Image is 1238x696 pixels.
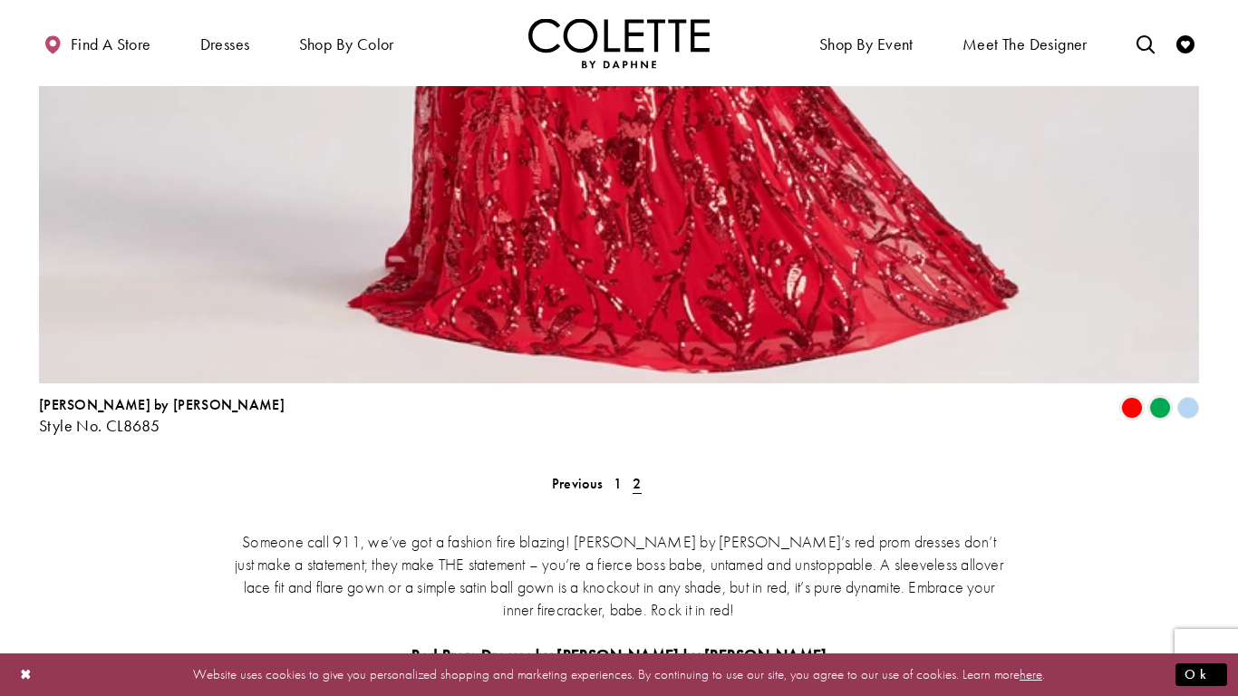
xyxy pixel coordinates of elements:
[633,474,641,493] span: 2
[1172,18,1199,68] a: Check Wishlist
[1177,397,1199,419] i: Periwinkle
[295,18,399,68] span: Shop by color
[528,18,710,68] img: Colette by Daphne
[71,35,151,53] span: Find a store
[39,395,285,414] span: [PERSON_NAME] by [PERSON_NAME]
[627,470,646,497] span: Current page
[131,662,1107,687] p: Website uses cookies to give you personalized shopping and marketing experiences. By continuing t...
[819,35,914,53] span: Shop By Event
[11,659,42,691] button: Close Dialog
[234,530,1004,621] p: Someone call 911, we’ve got a fashion fire blazing! [PERSON_NAME] by [PERSON_NAME]’s red prom dre...
[614,474,622,493] span: 1
[1175,663,1227,686] button: Submit Dialog
[1121,397,1143,419] i: Red
[546,470,608,497] a: Prev Page
[39,415,160,436] span: Style No. CL8685
[1020,665,1042,683] a: here
[528,18,710,68] a: Visit Home Page
[411,644,827,665] strong: Red Prom Dresses by [PERSON_NAME] by [PERSON_NAME]
[1149,397,1171,419] i: Emerald
[815,18,918,68] span: Shop By Event
[299,35,394,53] span: Shop by color
[958,18,1092,68] a: Meet the designer
[1132,18,1159,68] a: Toggle search
[552,474,603,493] span: Previous
[196,18,255,68] span: Dresses
[39,18,155,68] a: Find a store
[39,397,285,435] div: Colette by Daphne Style No. CL8685
[608,470,627,497] a: 1
[200,35,250,53] span: Dresses
[962,35,1088,53] span: Meet the designer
